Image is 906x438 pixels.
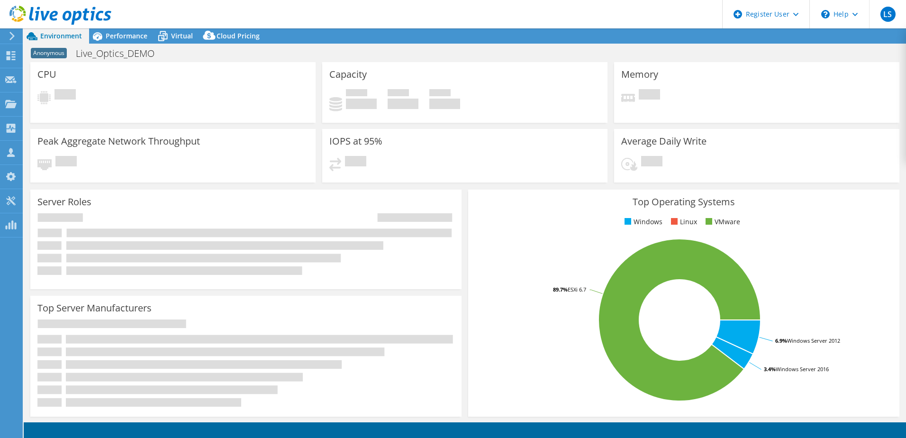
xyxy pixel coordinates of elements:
span: Free [388,89,409,99]
h3: IOPS at 95% [329,136,382,146]
h3: Top Server Manufacturers [37,303,152,313]
span: Pending [345,156,366,169]
span: Pending [639,89,660,102]
h3: Memory [621,69,658,80]
tspan: Windows Server 2016 [776,365,829,373]
span: Total [429,89,451,99]
span: Anonymous [31,48,67,58]
span: LS [880,7,896,22]
li: Linux [669,217,697,227]
h3: Capacity [329,69,367,80]
span: Performance [106,31,147,40]
svg: \n [821,10,830,18]
span: Environment [40,31,82,40]
h3: Top Operating Systems [475,197,892,207]
li: Windows [622,217,662,227]
h1: Live_Optics_DEMO [72,48,169,59]
tspan: ESXi 6.7 [568,286,586,293]
h3: Average Daily Write [621,136,707,146]
h3: Peak Aggregate Network Throughput [37,136,200,146]
tspan: Windows Server 2012 [787,337,840,344]
span: Pending [55,156,77,169]
li: VMware [703,217,740,227]
span: Pending [54,89,76,102]
h4: 0 GiB [346,99,377,109]
span: Virtual [171,31,193,40]
tspan: 3.4% [764,365,776,373]
span: Used [346,89,367,99]
span: Cloud Pricing [217,31,260,40]
h4: 0 GiB [429,99,460,109]
h3: CPU [37,69,56,80]
h4: 0 GiB [388,99,418,109]
tspan: 6.9% [775,337,787,344]
tspan: 89.7% [553,286,568,293]
span: Pending [641,156,662,169]
h3: Server Roles [37,197,91,207]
